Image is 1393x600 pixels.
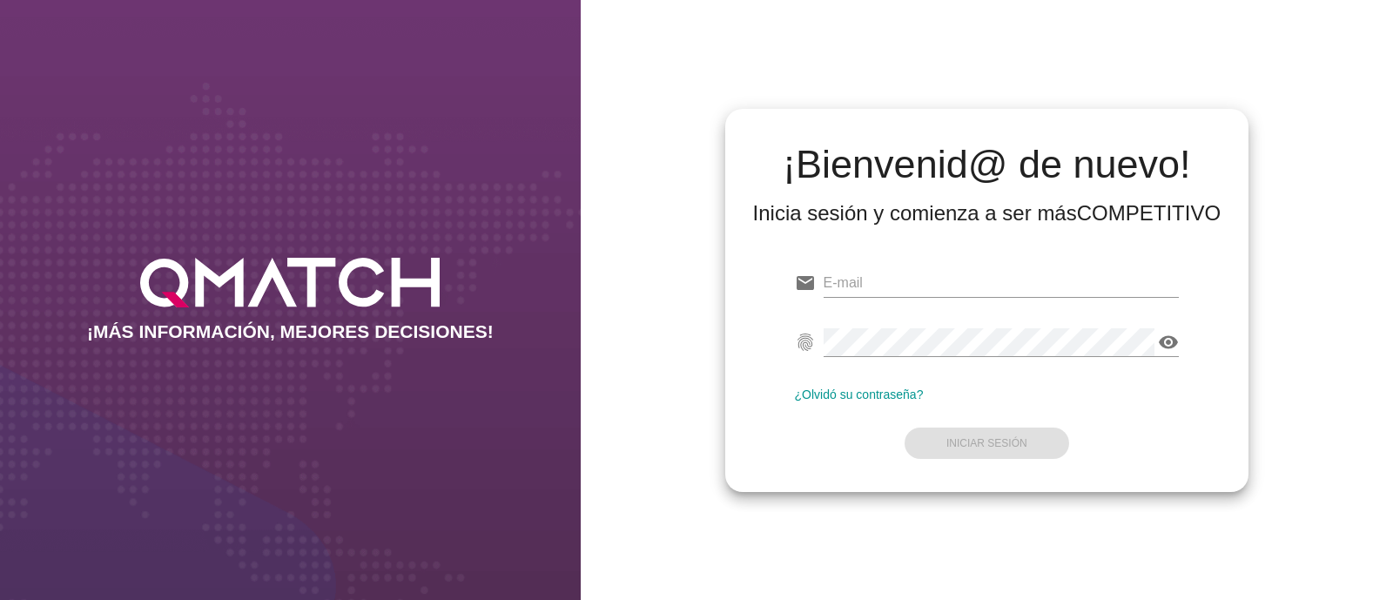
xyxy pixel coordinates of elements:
[87,321,494,342] h2: ¡MÁS INFORMACIÓN, MEJORES DECISIONES!
[1077,201,1221,225] strong: COMPETITIVO
[753,144,1221,185] h2: ¡Bienvenid@ de nuevo!
[795,388,924,401] a: ¿Olvidó su contraseña?
[795,273,816,293] i: email
[824,269,1180,297] input: E-mail
[1158,332,1179,353] i: visibility
[753,199,1221,227] div: Inicia sesión y comienza a ser más
[795,332,816,353] i: fingerprint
